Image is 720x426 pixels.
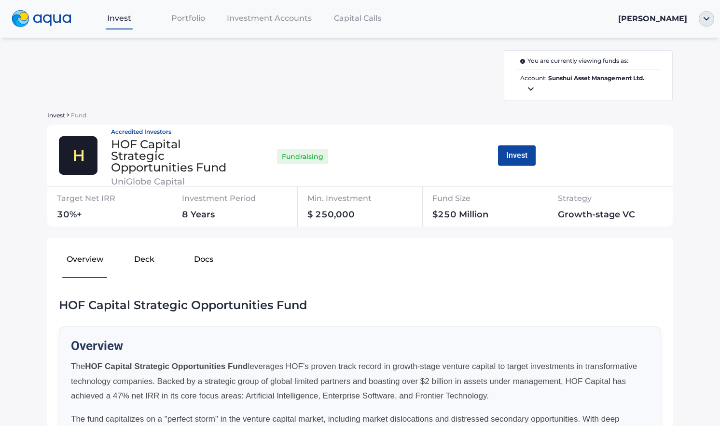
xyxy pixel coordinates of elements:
img: i.svg [520,59,527,64]
div: Growth-stage VC [558,210,680,223]
span: Investment Accounts [227,14,312,23]
strong: HOF Capital Strategic Opportunities Fund [85,362,248,371]
a: Invest [85,8,154,28]
button: Docs [174,246,234,277]
button: Invest [498,145,536,166]
div: Strategy [558,191,680,210]
a: Fund [69,110,86,119]
div: Accredited Investors [111,129,235,135]
div: Investment Period [182,191,304,210]
div: HOF Capital Strategic Opportunities Fund [59,298,661,313]
div: HOF Capital Strategic Opportunities Fund [111,139,235,173]
div: 8 Years [182,210,304,223]
span: You are currently viewing funds as: [520,57,628,66]
a: Capital Calls [316,8,400,28]
div: $250 Million [432,210,542,223]
p: The leverages HOF’s proven track record in growth-stage venture capital to target investments in ... [71,359,649,404]
div: 30%+ [57,210,156,223]
b: Sunshui Asset Management Ltd. [548,74,644,82]
div: UniGlobe Capital [111,177,235,186]
span: [PERSON_NAME] [618,14,687,23]
div: Fund Size [432,191,542,210]
span: Account: [516,74,660,95]
h2: Overview [71,339,649,354]
span: Invest [107,14,131,23]
img: thamesville [59,136,97,175]
a: logo [6,8,85,30]
button: Deck [114,246,174,277]
span: Invest [47,112,65,119]
img: ellipse [699,11,714,27]
div: Min. Investment [307,191,430,210]
div: Target Net IRR [57,191,156,210]
a: Investment Accounts [223,8,316,28]
span: Capital Calls [334,14,381,23]
div: Fundraising [277,146,328,167]
a: Portfolio [154,8,223,28]
button: Overview [55,246,114,277]
span: Portfolio [171,14,205,23]
span: Fund [71,112,86,119]
img: logo [12,10,71,28]
div: $ 250,000 [307,210,430,223]
img: sidearrow [67,114,69,116]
